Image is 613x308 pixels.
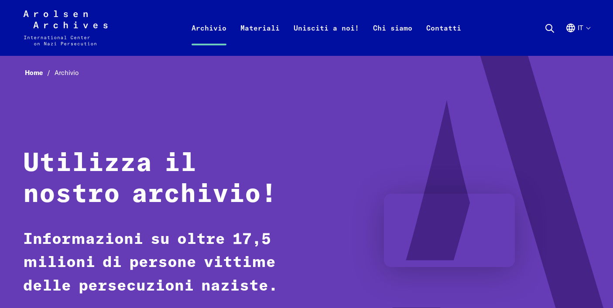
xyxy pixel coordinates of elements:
a: Archivio [185,21,233,56]
a: Materiali [233,21,287,56]
a: Contatti [419,21,468,56]
nav: Primaria [185,10,468,45]
span: Archivio [55,68,79,77]
button: Italiano, selezione lingua [565,23,590,54]
p: Informazioni su oltre 17,5 milioni di persone vittime delle persecuzioni naziste. [23,228,291,298]
nav: Breadcrumb [23,66,590,79]
h1: Utilizza il nostro archivio! [23,149,291,211]
a: Chi siamo [366,21,419,56]
a: Unisciti a noi! [287,21,366,56]
a: Home [25,68,55,77]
